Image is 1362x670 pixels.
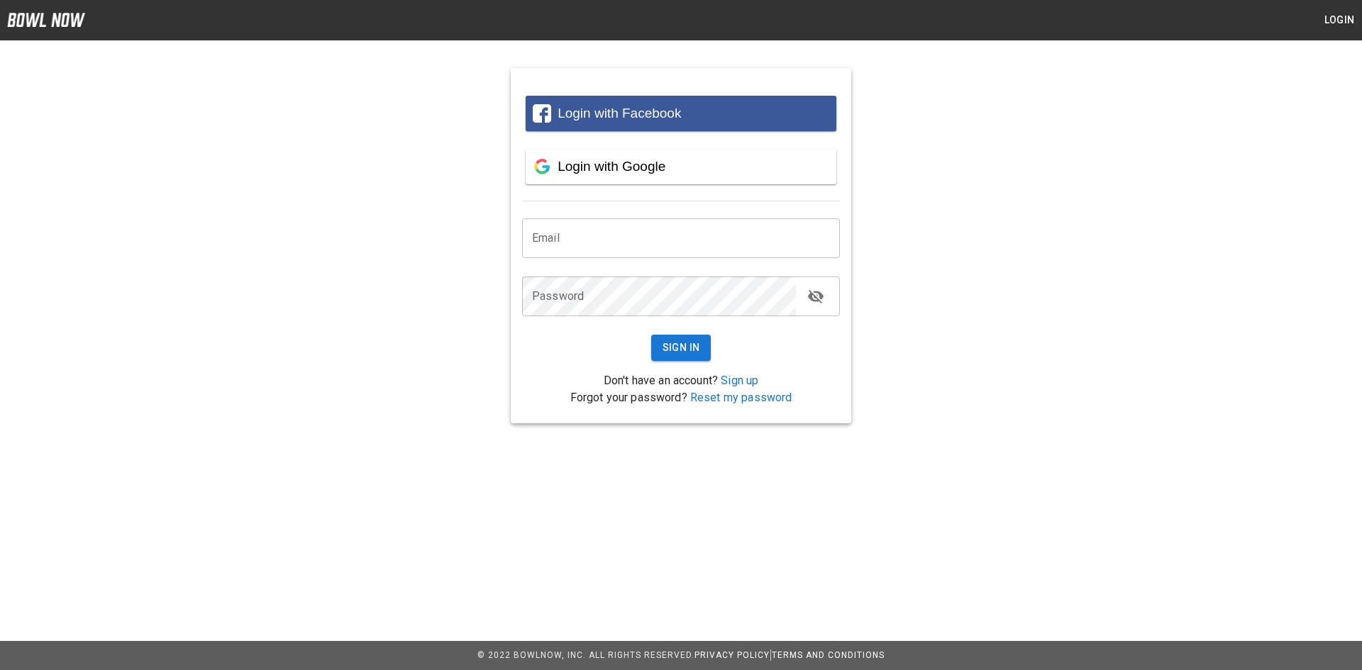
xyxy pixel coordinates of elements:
[721,374,758,387] a: Sign up
[690,391,792,404] a: Reset my password
[7,13,85,27] img: logo
[477,650,694,660] span: © 2022 BowlNow, Inc. All Rights Reserved.
[694,650,770,660] a: Privacy Policy
[522,372,840,389] p: Don't have an account?
[651,335,712,361] button: Sign In
[526,96,836,131] button: Login with Facebook
[802,282,830,311] button: toggle password visibility
[558,106,681,121] span: Login with Facebook
[1317,7,1362,33] button: Login
[522,389,840,406] p: Forgot your password?
[526,149,836,184] button: Login with Google
[772,650,885,660] a: Terms and Conditions
[558,159,665,174] span: Login with Google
